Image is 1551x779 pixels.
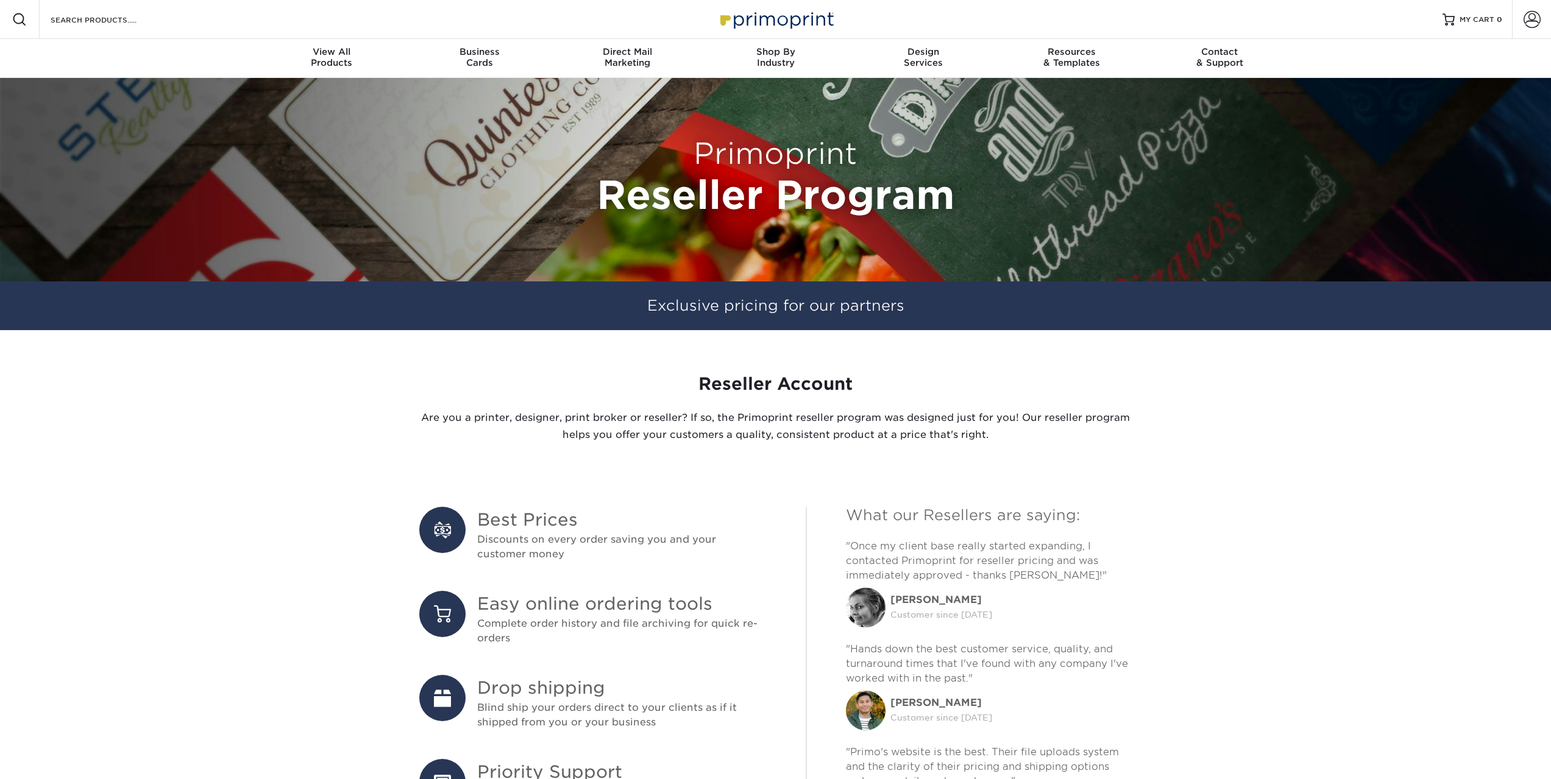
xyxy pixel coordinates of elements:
div: Exclusive pricing for our partners [410,281,1141,330]
h2: Primoprint [419,136,1132,172]
small: Customer since [DATE] [890,713,992,722]
a: Resources& Templates [998,39,1146,78]
span: Drop shipping [477,675,767,700]
span: Direct Mail [553,46,701,57]
p: "Hands down the best customer service, quality, and turnaround times that I've found with any com... [846,642,1132,686]
span: Business [405,46,553,57]
li: Blind ship your orders direct to your clients as if it shipped from you or your business [419,675,767,730]
img: Harold W. [846,691,886,730]
a: BusinessCards [405,39,553,78]
a: Contact& Support [1146,39,1294,78]
span: Shop By [701,46,850,57]
span: Best Prices [477,507,767,532]
li: Discounts on every order saving you and your customer money [419,507,767,562]
span: 0 [1497,15,1502,24]
div: Industry [701,46,850,68]
li: Complete order history and file archiving for quick re-orders [419,591,767,646]
p: Are you a printer, designer, print broker or reseller? If so, the Primoprint reseller program was... [419,409,1132,443]
img: Primoprint [715,6,837,32]
span: MY CART [1460,15,1494,25]
div: Products [258,46,406,68]
h1: Reseller Program [419,172,1132,219]
a: View AllProducts [258,39,406,78]
span: View All [258,46,406,57]
h3: Reseller Account [419,374,1132,395]
span: Contact [1146,46,1294,57]
span: Resources [998,46,1146,57]
h4: What our Resellers are saying: [846,507,1132,524]
a: Direct MailMarketing [553,39,701,78]
div: Cards [405,46,553,68]
a: DesignServices [850,39,998,78]
p: "Once my client base really started expanding, I contacted Primoprint for reseller pricing and wa... [846,539,1132,583]
input: SEARCH PRODUCTS..... [49,12,168,27]
div: Services [850,46,998,68]
a: Shop ByIndustry [701,39,850,78]
div: Marketing [553,46,701,68]
div: [PERSON_NAME] [890,696,992,710]
div: & Support [1146,46,1294,68]
span: Easy online ordering tools [477,591,767,616]
small: Customer since [DATE] [890,610,992,619]
img: Mindy P. [846,588,886,627]
div: [PERSON_NAME] [890,593,992,607]
span: Design [850,46,998,57]
div: & Templates [998,46,1146,68]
